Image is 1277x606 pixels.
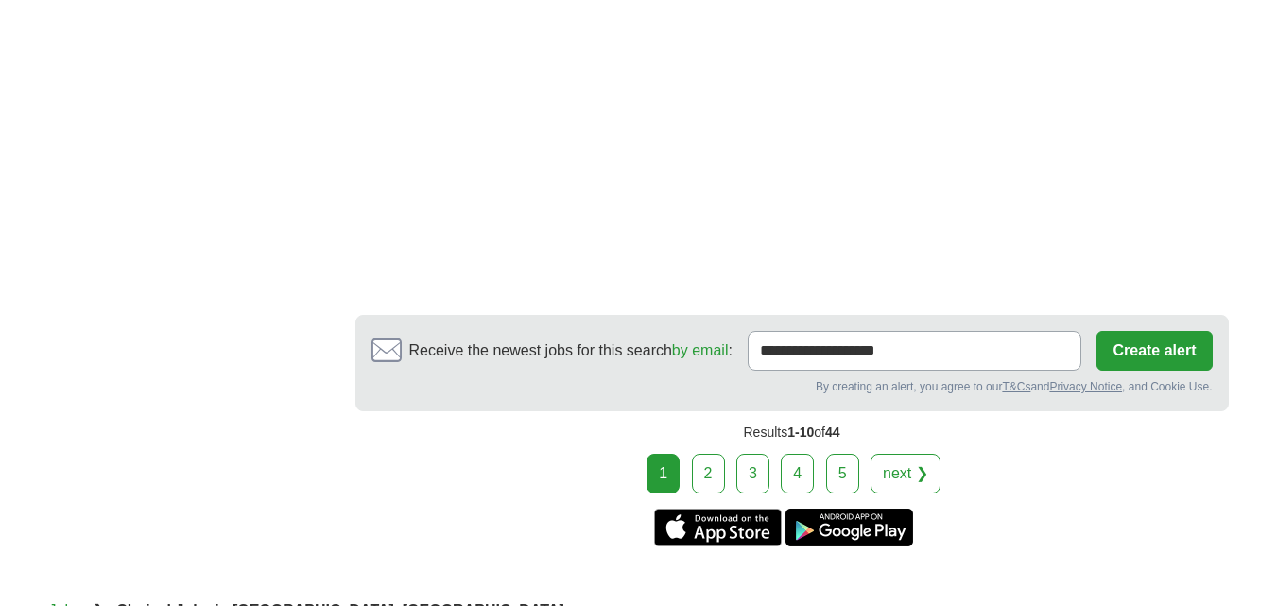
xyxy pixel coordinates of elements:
a: 5 [826,454,859,493]
a: Privacy Notice [1049,380,1122,393]
a: 4 [781,454,814,493]
a: Get the iPhone app [654,509,782,546]
a: 2 [692,454,725,493]
button: Create alert [1096,331,1212,371]
a: 3 [736,454,769,493]
span: 44 [825,424,840,440]
a: T&Cs [1002,380,1030,393]
span: 1-10 [787,424,814,440]
div: By creating an alert, you agree to our and , and Cookie Use. [371,378,1213,395]
div: Results of [355,411,1229,454]
a: Get the Android app [785,509,913,546]
a: next ❯ [871,454,940,493]
div: 1 [647,454,680,493]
